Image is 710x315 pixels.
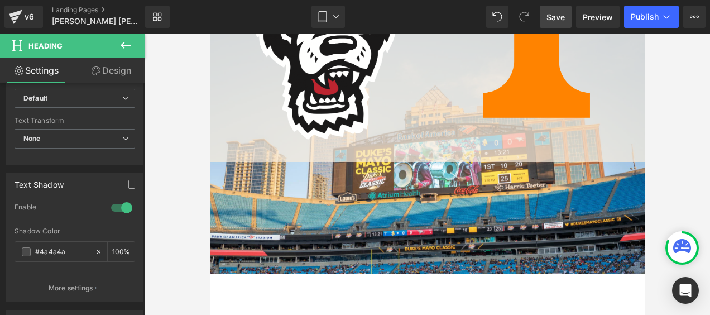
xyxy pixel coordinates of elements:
div: Text Shadow [15,174,64,189]
div: v6 [22,9,36,24]
a: Design [75,58,147,83]
i: Default [23,94,47,103]
a: Preview [576,6,620,28]
a: Landing Pages [52,6,164,15]
div: Text Transform [15,117,135,125]
b: None [23,134,41,142]
input: Color [35,246,90,258]
button: Publish [624,6,679,28]
button: More [683,6,706,28]
div: Open Intercom Messenger [672,277,699,304]
span: Save [546,11,565,23]
div: % [108,242,135,261]
div: Enable [15,203,100,214]
button: Redo [513,6,535,28]
p: More settings [49,283,93,293]
div: Shadow Color [15,227,135,235]
a: v6 [4,6,43,28]
a: New Library [145,6,170,28]
span: Preview [583,11,613,23]
button: More settings [7,275,138,301]
span: Heading [28,41,63,50]
span: Publish [631,12,659,21]
span: [PERSON_NAME] [PERSON_NAME] Classic [52,17,142,26]
button: Undo [486,6,508,28]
